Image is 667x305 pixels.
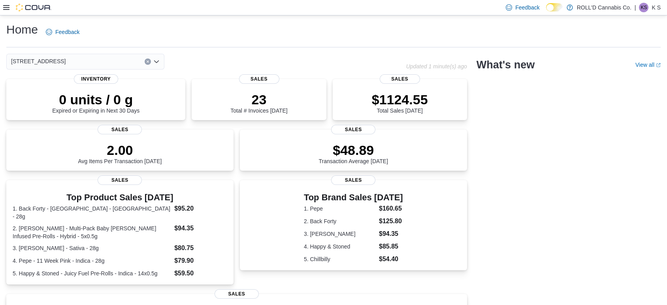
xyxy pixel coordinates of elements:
[52,92,139,114] div: Expired or Expiring in Next 30 Days
[379,217,403,226] dd: $125.80
[153,58,160,65] button: Open list of options
[55,28,79,36] span: Feedback
[652,3,661,12] p: K S
[641,3,647,12] span: KS
[331,125,375,134] span: Sales
[379,204,403,213] dd: $160.65
[98,175,142,185] span: Sales
[656,63,661,68] svg: External link
[635,62,661,68] a: View allExternal link
[304,230,376,238] dt: 3. [PERSON_NAME]
[546,3,563,11] input: Dark Mode
[74,74,118,84] span: Inventory
[13,244,171,252] dt: 3. [PERSON_NAME] - Sativa - 28g
[379,254,403,264] dd: $54.40
[145,58,151,65] button: Clear input
[13,224,171,240] dt: 2. [PERSON_NAME] - Multi-Pack Baby [PERSON_NAME] Infused Pre-Rolls - Hybrid - 5x0.5g
[304,193,403,202] h3: Top Brand Sales [DATE]
[78,142,162,158] p: 2.00
[477,58,535,71] h2: What's new
[577,3,631,12] p: ROLL'D Cannabis Co.
[372,92,428,107] p: $1124.55
[639,3,648,12] div: K S
[380,74,420,84] span: Sales
[230,92,287,107] p: 23
[174,204,227,213] dd: $95.20
[318,142,388,164] div: Transaction Average [DATE]
[304,217,376,225] dt: 2. Back Forty
[6,22,38,38] h1: Home
[13,257,171,265] dt: 4. Pepe - 11 Week Pink - Indica - 28g
[239,74,279,84] span: Sales
[52,92,139,107] p: 0 units / 0 g
[546,11,546,12] span: Dark Mode
[98,125,142,134] span: Sales
[372,92,428,114] div: Total Sales [DATE]
[78,142,162,164] div: Avg Items Per Transaction [DATE]
[215,289,259,299] span: Sales
[318,142,388,158] p: $48.89
[304,243,376,250] dt: 4. Happy & Stoned
[13,205,171,220] dt: 1. Back Forty - [GEOGRAPHIC_DATA] - [GEOGRAPHIC_DATA] - 28g
[174,269,227,278] dd: $59.50
[230,92,287,114] div: Total # Invoices [DATE]
[515,4,539,11] span: Feedback
[304,255,376,263] dt: 5. Chillbilly
[331,175,375,185] span: Sales
[304,205,376,213] dt: 1. Pepe
[379,229,403,239] dd: $94.35
[43,24,83,40] a: Feedback
[174,224,227,233] dd: $94.35
[174,256,227,265] dd: $79.90
[635,3,636,12] p: |
[16,4,51,11] img: Cova
[13,269,171,277] dt: 5. Happy & Stoned - Juicy Fuel Pre-Rolls - Indica - 14x0.5g
[406,63,467,70] p: Updated 1 minute(s) ago
[13,193,227,202] h3: Top Product Sales [DATE]
[379,242,403,251] dd: $85.85
[11,56,66,66] span: [STREET_ADDRESS]
[174,243,227,253] dd: $80.75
